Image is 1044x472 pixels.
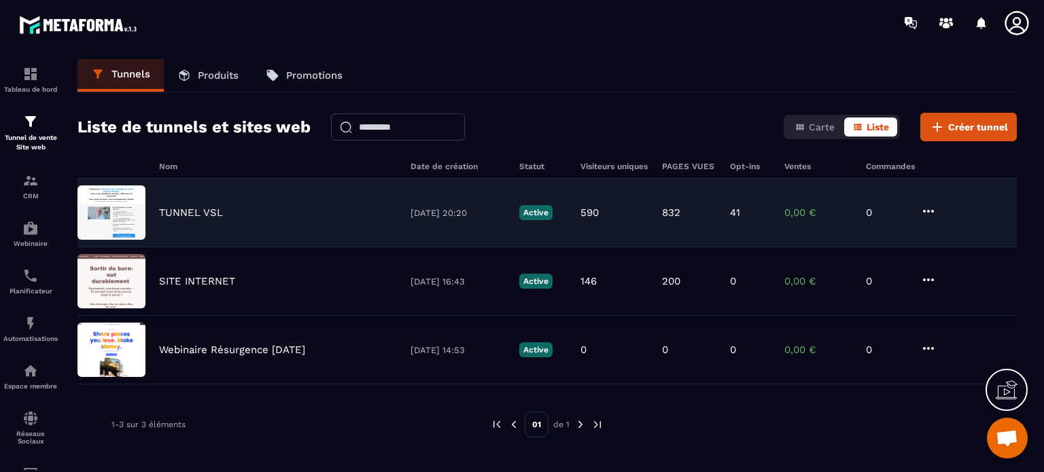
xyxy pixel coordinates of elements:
[159,275,235,287] p: SITE INTERNET
[22,220,39,236] img: automations
[730,206,740,219] p: 41
[19,12,141,37] img: logo
[580,344,587,356] p: 0
[866,344,907,356] p: 0
[784,162,852,171] h6: Ventes
[159,162,397,171] h6: Nom
[159,206,223,219] p: TUNNEL VSL
[662,206,680,219] p: 832
[730,162,771,171] h6: Opt-ins
[3,382,58,390] p: Espace membre
[519,342,553,357] p: Active
[866,162,915,171] h6: Commandes
[553,419,570,430] p: de 1
[730,275,736,287] p: 0
[784,275,852,287] p: 0,00 €
[3,56,58,103] a: formationformationTableau de bord
[784,206,852,219] p: 0,00 €
[580,275,597,287] p: 146
[730,344,736,356] p: 0
[22,173,39,189] img: formation
[77,113,311,141] h2: Liste de tunnels et sites web
[809,122,835,132] span: Carte
[867,122,889,132] span: Liste
[3,240,58,247] p: Webinaire
[591,418,604,431] img: next
[164,59,252,92] a: Produits
[866,275,907,287] p: 0
[22,268,39,284] img: scheduler
[519,274,553,289] p: Active
[411,345,506,355] p: [DATE] 14:53
[920,113,1017,141] button: Créer tunnel
[491,418,503,431] img: prev
[3,430,58,445] p: Réseaux Sociaux
[784,344,852,356] p: 0,00 €
[662,162,716,171] h6: PAGES VUES
[111,420,186,429] p: 1-3 sur 3 éléments
[866,206,907,219] p: 0
[22,113,39,130] img: formation
[77,323,145,377] img: image
[844,117,897,137] button: Liste
[987,418,1028,458] div: Ouvrir le chat
[22,315,39,331] img: automations
[252,59,356,92] a: Promotions
[22,410,39,426] img: social-network
[3,287,58,295] p: Planificateur
[3,86,58,93] p: Tableau de bord
[3,335,58,342] p: Automatisations
[519,205,553,220] p: Active
[3,305,58,352] a: automationsautomationsAutomatisations
[3,133,58,152] p: Tunnel de vente Site web
[662,344,668,356] p: 0
[662,275,680,287] p: 200
[77,185,145,240] img: image
[111,68,150,80] p: Tunnels
[948,120,1008,134] span: Créer tunnel
[574,418,587,431] img: next
[411,208,506,218] p: [DATE] 20:20
[22,363,39,379] img: automations
[77,254,145,308] img: image
[77,59,164,92] a: Tunnels
[580,206,599,219] p: 590
[3,103,58,162] a: formationformationTunnel de vente Site web
[508,418,520,431] img: prev
[3,400,58,455] a: social-networksocial-networkRéseaux Sociaux
[3,210,58,257] a: automationsautomationsWebinaire
[786,117,843,137] button: Carte
[519,162,567,171] h6: Statut
[3,352,58,400] a: automationsautomationsEspace membre
[22,66,39,82] img: formation
[411,162,506,171] h6: Date de création
[3,162,58,210] a: formationformationCRM
[3,192,58,200] p: CRM
[525,412,549,437] p: 01
[411,276,506,287] p: [DATE] 16:43
[159,344,305,356] p: Webinaire Résurgence [DATE]
[580,162,648,171] h6: Visiteurs uniques
[3,257,58,305] a: schedulerschedulerPlanificateur
[286,69,343,81] p: Promotions
[198,69,239,81] p: Produits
